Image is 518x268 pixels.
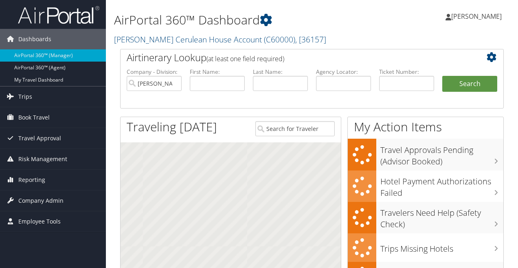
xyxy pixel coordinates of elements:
label: First Name: [190,68,245,76]
a: Trips Missing Hotels [348,233,503,262]
input: Search for Traveler [255,121,335,136]
h3: Travelers Need Help (Safety Check) [380,203,503,230]
span: Reporting [18,170,45,190]
span: Trips [18,86,32,107]
h1: AirPortal 360™ Dashboard [114,11,378,29]
span: Book Travel [18,107,50,128]
span: [PERSON_NAME] [451,12,502,21]
label: Company - Division: [127,68,182,76]
span: (at least one field required) [206,54,284,63]
h2: Airtinerary Lookup [127,51,465,64]
span: , [ 36157 ] [295,34,326,45]
a: [PERSON_NAME] [446,4,510,29]
h3: Travel Approvals Pending (Advisor Booked) [380,140,503,167]
span: Employee Tools [18,211,61,232]
a: Hotel Payment Authorizations Failed [348,171,503,202]
h3: Trips Missing Hotels [380,239,503,255]
button: Search [442,76,497,92]
h3: Hotel Payment Authorizations Failed [380,172,503,199]
span: Dashboards [18,29,51,49]
a: [PERSON_NAME] Cerulean House Account [114,34,326,45]
label: Ticket Number: [379,68,434,76]
img: airportal-logo.png [18,5,99,24]
label: Agency Locator: [316,68,371,76]
a: Travelers Need Help (Safety Check) [348,202,503,233]
h1: Traveling [DATE] [127,118,217,135]
span: Travel Approval [18,128,61,148]
h1: My Action Items [348,118,503,135]
span: ( C60000 ) [264,34,295,45]
label: Last Name: [253,68,308,76]
span: Risk Management [18,149,67,169]
span: Company Admin [18,190,64,211]
a: Travel Approvals Pending (Advisor Booked) [348,139,503,170]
